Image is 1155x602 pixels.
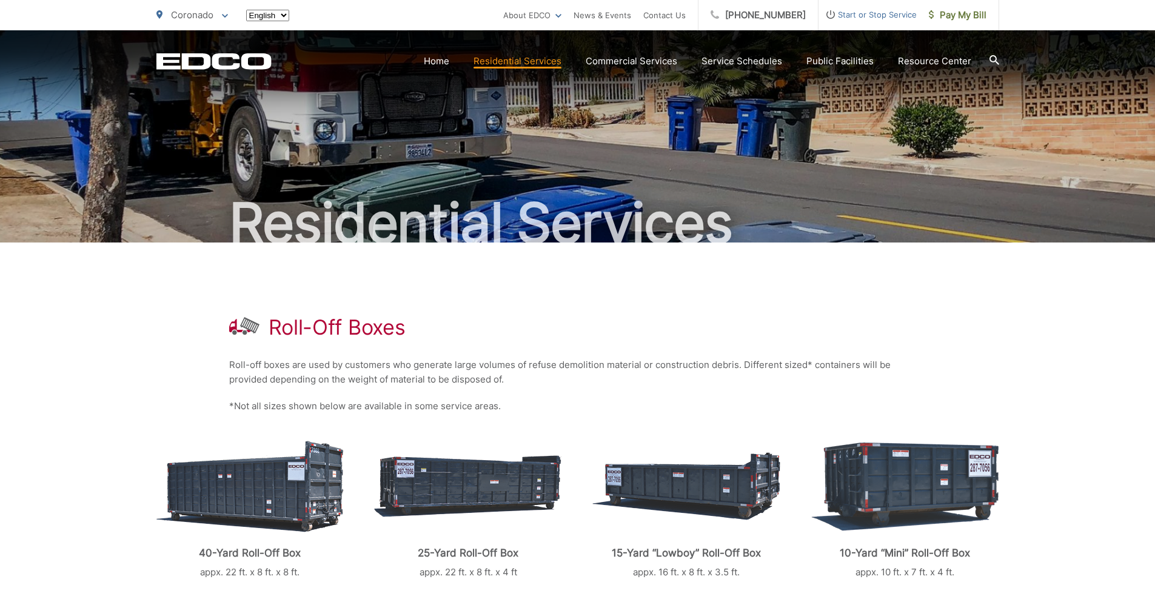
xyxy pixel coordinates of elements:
[592,565,780,580] p: appx. 16 ft. x 8 ft. x 3.5 ft.
[811,565,999,580] p: appx. 10 ft. x 7 ft. x 4 ft.
[269,315,406,339] h1: Roll-Off Boxes
[811,442,999,531] img: roll-off-mini.png
[374,565,562,580] p: appx. 22 ft. x 8 ft. x 4 ft
[806,54,874,69] a: Public Facilities
[156,53,272,70] a: EDCD logo. Return to the homepage.
[474,54,561,69] a: Residential Services
[156,565,344,580] p: appx. 22 ft. x 8 ft. x 8 ft.
[171,9,213,21] span: Coronado
[503,8,561,22] a: About EDCO
[592,452,780,520] img: roll-off-lowboy.png
[229,358,926,387] p: Roll-off boxes are used by customers who generate large volumes of refuse demolition material or ...
[246,10,289,21] select: Select a language
[811,547,999,559] p: 10-Yard “Mini” Roll-Off Box
[374,455,562,517] img: roll-off-25-yard.png
[156,441,344,532] img: roll-off-40-yard.png
[156,193,999,253] h2: Residential Services
[898,54,971,69] a: Resource Center
[929,8,986,22] span: Pay My Bill
[574,8,631,22] a: News & Events
[643,8,686,22] a: Contact Us
[592,547,780,559] p: 15-Yard “Lowboy” Roll-Off Box
[586,54,677,69] a: Commercial Services
[156,547,344,559] p: 40-Yard Roll-Off Box
[229,399,926,413] p: *Not all sizes shown below are available in some service areas.
[424,54,449,69] a: Home
[374,547,562,559] p: 25-Yard Roll-Off Box
[701,54,782,69] a: Service Schedules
